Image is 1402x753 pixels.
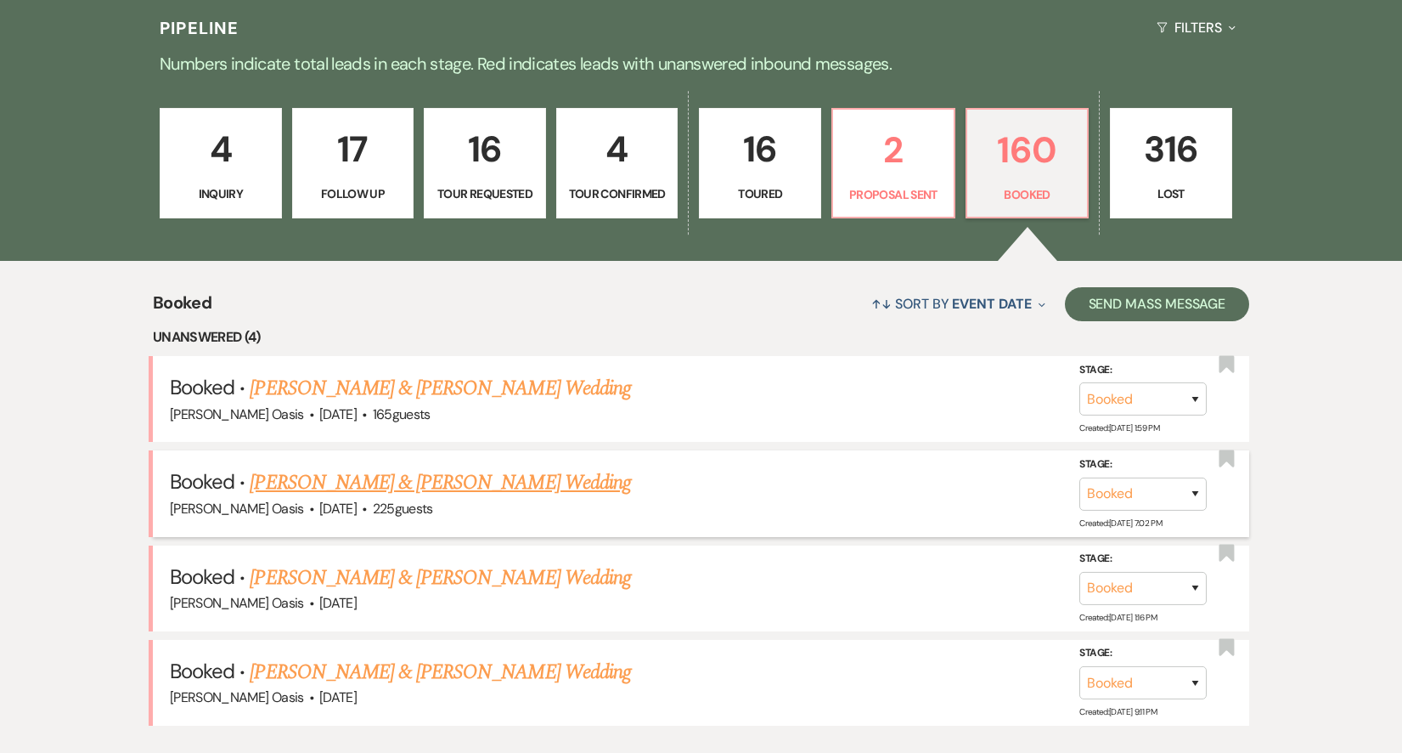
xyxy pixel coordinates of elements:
span: [PERSON_NAME] Oasis [170,405,304,423]
span: Created: [DATE] 7:02 PM [1079,518,1162,529]
p: Lost [1121,184,1221,203]
span: Booked [170,468,234,495]
a: 2Proposal Sent [831,108,955,218]
button: Sort By Event Date [864,281,1051,326]
span: [DATE] [319,500,357,518]
a: 16Toured [699,108,821,218]
p: 2 [843,122,943,178]
span: Booked [170,563,234,590]
p: Inquiry [171,184,271,203]
a: 4Inquiry [160,108,282,218]
a: [PERSON_NAME] & [PERSON_NAME] Wedding [250,373,630,404]
p: 4 [171,121,271,178]
p: Follow Up [303,184,403,203]
button: Filters [1150,5,1242,50]
a: 16Tour Requested [424,108,546,218]
span: [DATE] [319,594,357,612]
span: [DATE] [319,688,357,706]
p: Booked [977,185,1078,204]
li: Unanswered (4) [153,326,1249,348]
a: 160Booked [966,108,1090,218]
p: Numbers indicate total leads in each stage. Red indicates leads with unanswered inbound messages. [90,50,1313,77]
a: [PERSON_NAME] & [PERSON_NAME] Wedding [250,657,630,688]
span: ↑↓ [871,295,892,313]
p: 16 [435,121,535,178]
p: Tour Requested [435,184,535,203]
p: Tour Confirmed [567,184,667,203]
span: 225 guests [373,500,433,518]
span: Booked [153,290,211,326]
span: Created: [DATE] 1:59 PM [1079,422,1159,433]
label: Stage: [1079,644,1207,663]
label: Stage: [1079,456,1207,474]
a: [PERSON_NAME] & [PERSON_NAME] Wedding [250,467,630,498]
span: [PERSON_NAME] Oasis [170,500,304,518]
label: Stage: [1079,550,1207,569]
span: Booked [170,374,234,400]
span: Event Date [952,295,1031,313]
span: Booked [170,658,234,684]
span: [DATE] [319,405,357,423]
button: Send Mass Message [1065,287,1250,321]
p: 16 [710,121,810,178]
a: [PERSON_NAME] & [PERSON_NAME] Wedding [250,563,630,593]
span: [PERSON_NAME] Oasis [170,594,304,612]
a: 316Lost [1110,108,1232,218]
p: Toured [710,184,810,203]
p: 160 [977,122,1078,178]
span: [PERSON_NAME] Oasis [170,688,304,706]
p: Proposal Sent [843,185,943,204]
label: Stage: [1079,361,1207,380]
span: Created: [DATE] 1:16 PM [1079,612,1157,623]
p: 17 [303,121,403,178]
span: Created: [DATE] 9:11 PM [1079,706,1157,717]
p: 316 [1121,121,1221,178]
span: 165 guests [373,405,431,423]
p: 4 [567,121,667,178]
a: 4Tour Confirmed [556,108,678,218]
a: 17Follow Up [292,108,414,218]
h3: Pipeline [160,16,239,40]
